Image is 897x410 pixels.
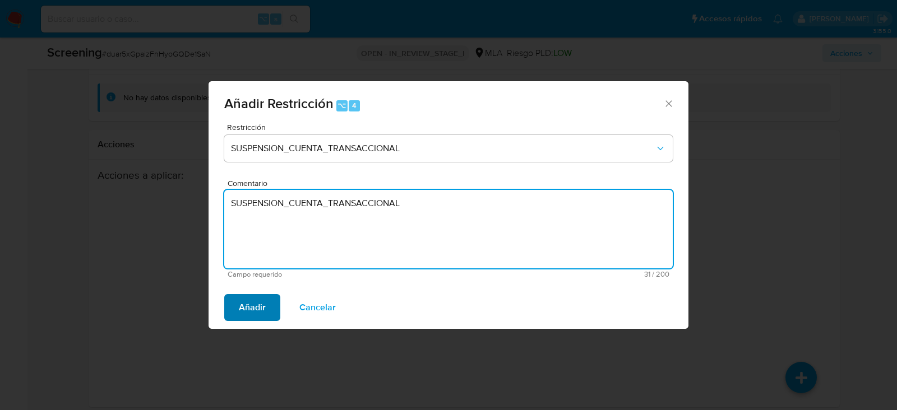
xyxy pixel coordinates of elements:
span: SUSPENSION_CUENTA_TRANSACCIONAL [231,143,655,154]
button: Restriction [224,135,673,162]
button: Añadir [224,294,280,321]
span: Cancelar [299,295,336,320]
span: Campo requerido [228,271,449,278]
span: Restricción [227,123,676,131]
button: Cerrar ventana [663,98,673,108]
button: Cancelar [285,294,350,321]
span: Máximo 200 caracteres [449,271,669,278]
span: ⌥ [337,100,346,111]
span: Añadir Restricción [224,94,334,113]
span: Añadir [239,295,266,320]
span: Comentario [228,179,676,188]
span: 4 [352,100,357,111]
textarea: SUSPENSION_CUENTA_TRANSACCIONAL [224,190,673,268]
